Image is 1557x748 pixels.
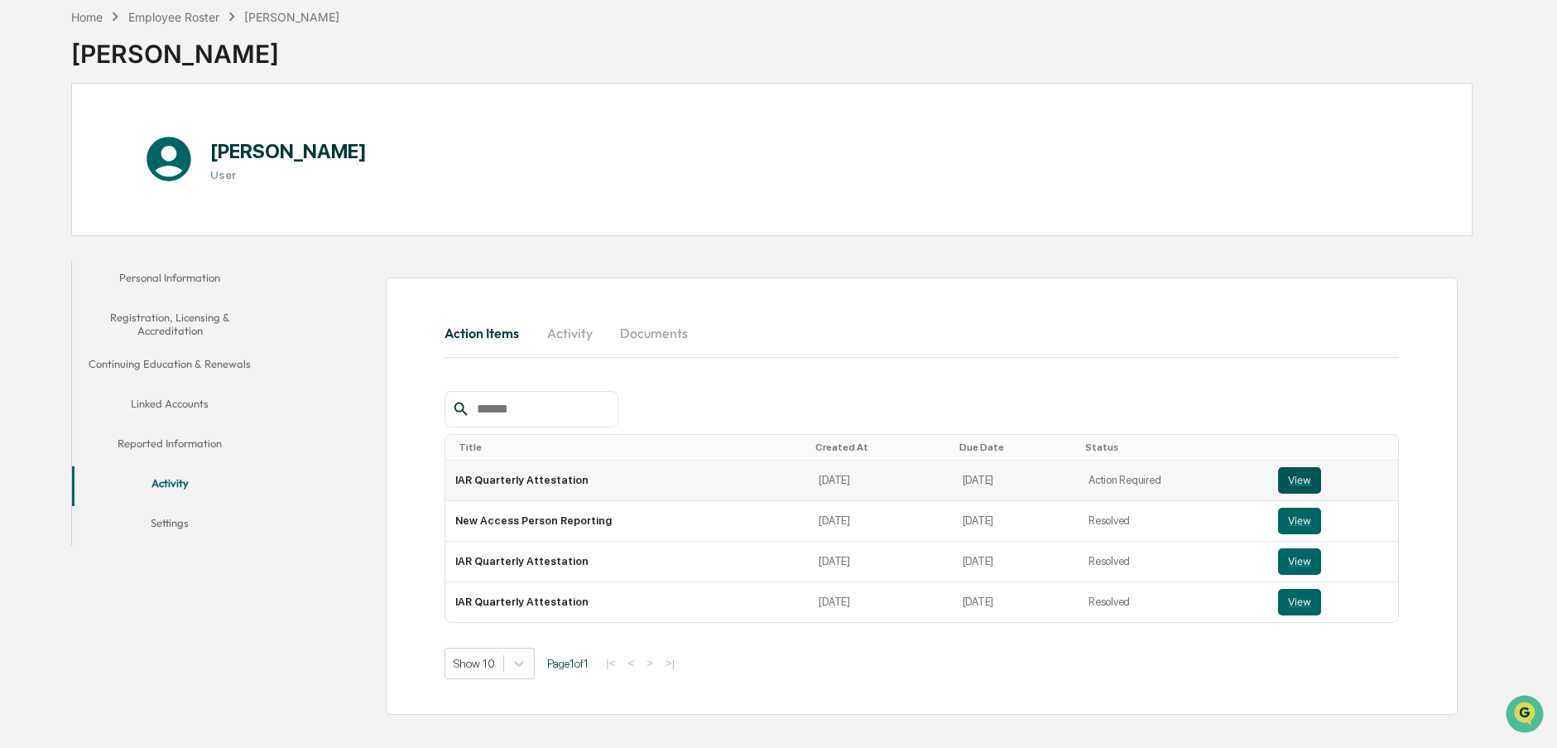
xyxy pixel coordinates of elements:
[601,656,620,670] button: |<
[72,387,267,427] button: Linked Accounts
[10,234,111,263] a: 🔎Data Lookup
[953,542,1079,582] td: [DATE]
[72,466,267,506] button: Activity
[809,501,952,542] td: [DATE]
[1278,467,1321,494] button: View
[622,656,639,670] button: <
[1278,508,1388,534] a: View
[1278,589,1321,615] button: View
[1079,542,1268,582] td: Resolved
[210,139,367,163] h1: [PERSON_NAME]
[210,168,367,181] h3: User
[33,209,107,225] span: Preclearance
[120,210,133,224] div: 🗄️
[1085,442,1261,453] div: Toggle SortBy
[1278,548,1321,575] button: View
[1079,582,1268,622] td: Resolved
[445,461,809,501] td: IAR Quarterly Attestation
[17,242,30,255] div: 🔎
[445,582,809,622] td: IAR Quarterly Attestation
[137,209,205,225] span: Attestations
[72,261,267,301] button: Personal Information
[72,347,267,387] button: Continuing Education & Renewals
[953,501,1079,542] td: [DATE]
[642,656,658,670] button: >
[809,582,952,622] td: [DATE]
[17,127,46,157] img: 1746055101610-c473b297-6a78-478c-a979-82029cc54cd1
[244,10,339,24] div: [PERSON_NAME]
[445,501,809,542] td: New Access Person Reporting
[445,542,809,582] td: IAR Quarterly Attestation
[71,26,339,69] div: [PERSON_NAME]
[547,657,589,670] span: Page 1 of 1
[607,313,701,353] button: Documents
[532,313,607,353] button: Activity
[1278,508,1321,534] button: View
[959,442,1073,453] div: Toggle SortBy
[17,210,30,224] div: 🖐️
[1079,501,1268,542] td: Resolved
[1281,442,1391,453] div: Toggle SortBy
[809,542,952,582] td: [DATE]
[72,261,267,547] div: secondary tabs example
[72,427,267,466] button: Reported Information
[71,10,103,24] div: Home
[165,281,200,293] span: Pylon
[10,202,113,232] a: 🖐️Preclearance
[128,10,219,24] div: Employee Roster
[1278,589,1388,615] a: View
[1504,693,1549,738] iframe: Open customer support
[953,582,1079,622] td: [DATE]
[17,35,301,61] p: How can we help?
[661,656,680,670] button: >|
[56,143,209,157] div: We're available if you need us!
[72,301,267,348] button: Registration, Licensing & Accreditation
[113,202,212,232] a: 🗄️Attestations
[953,461,1079,501] td: [DATE]
[445,313,532,353] button: Action Items
[33,240,104,257] span: Data Lookup
[445,313,1399,353] div: secondary tabs example
[815,442,945,453] div: Toggle SortBy
[281,132,301,152] button: Start new chat
[117,280,200,293] a: Powered byPylon
[459,442,802,453] div: Toggle SortBy
[1278,548,1388,575] a: View
[56,127,272,143] div: Start new chat
[1079,461,1268,501] td: Action Required
[72,506,267,546] button: Settings
[809,461,952,501] td: [DATE]
[1278,467,1388,494] a: View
